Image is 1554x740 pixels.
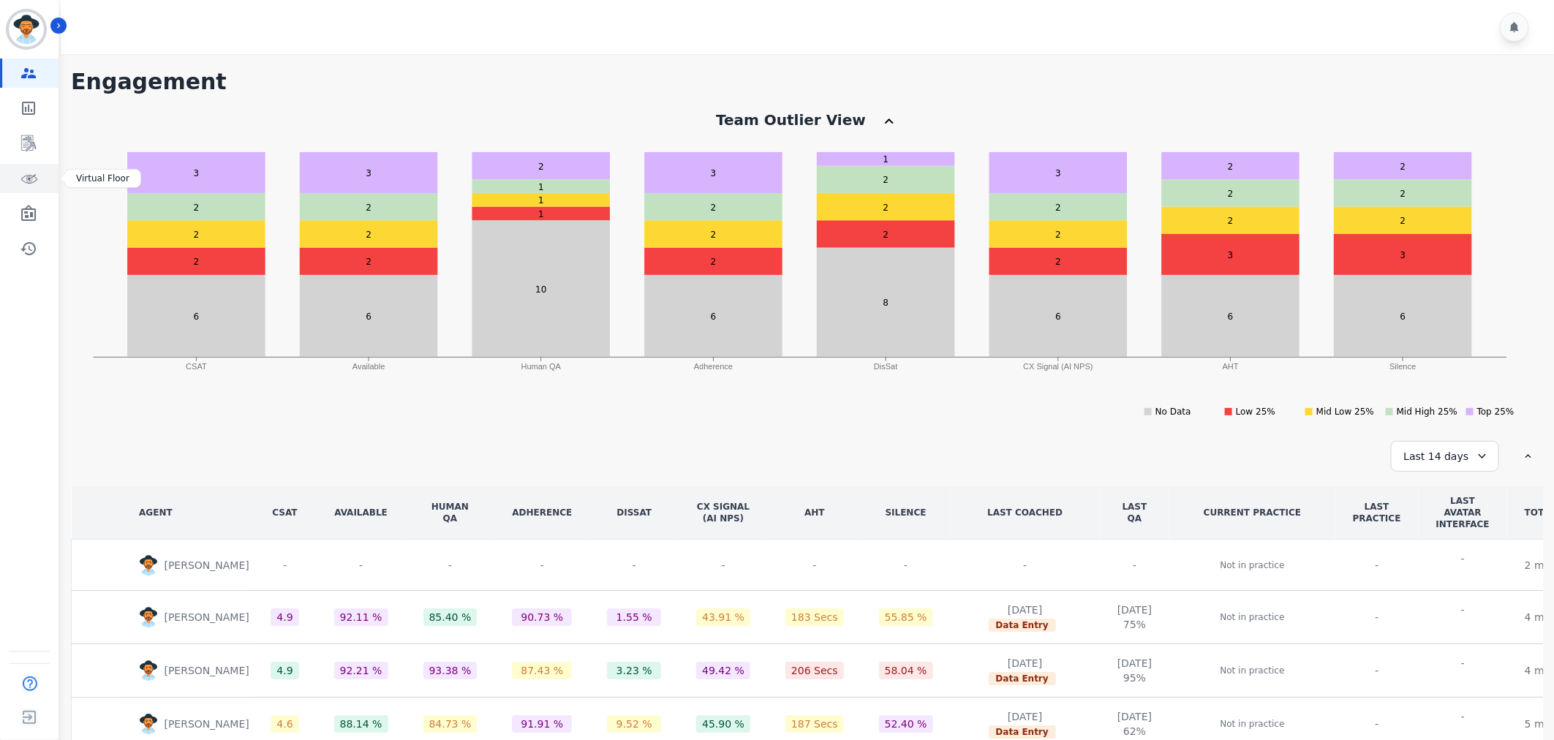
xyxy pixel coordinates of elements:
[139,507,173,518] div: AGENT
[535,284,546,295] text: 10
[164,663,254,678] p: [PERSON_NAME]
[785,507,844,518] div: AHT
[521,362,562,371] text: Human QA
[194,312,200,322] text: 6
[194,230,200,240] text: 2
[366,168,371,178] text: 3
[194,168,200,178] text: 3
[1353,663,1401,678] div: -
[1236,407,1275,417] text: Low 25%
[1155,407,1191,417] text: No Data
[194,257,200,267] text: 2
[366,257,371,267] text: 2
[1228,216,1234,226] text: 2
[139,607,158,627] img: Rounded avatar
[1055,257,1061,267] text: 2
[521,717,563,731] div: 91.91 %
[1055,168,1061,178] text: 3
[702,610,744,624] div: 43.91 %
[1353,610,1401,624] div: -
[271,507,298,518] div: CSAT
[276,663,293,678] div: 4.9
[791,663,838,678] div: 206 Secs
[883,230,889,240] text: 2
[1400,312,1406,322] text: 6
[423,501,478,524] div: Human QA
[885,663,927,678] div: 58.04 %
[702,663,744,678] div: 49.42 %
[538,209,544,219] text: 1
[538,182,544,192] text: 1
[1117,501,1152,524] div: LAST QA
[1221,663,1285,678] p: Not in practice
[883,154,889,165] text: 1
[276,717,293,731] div: 4.6
[429,610,472,624] div: 85.40 %
[616,610,652,624] div: 1.55 %
[1400,189,1406,199] text: 2
[1228,312,1234,322] text: 6
[1391,441,1499,472] div: Last 14 days
[512,556,572,574] div: -
[883,298,889,308] text: 8
[711,257,717,267] text: 2
[989,619,1056,632] span: Data Entry
[694,362,733,371] text: Adherence
[1461,656,1465,671] div: -
[366,203,371,213] text: 2
[340,717,382,731] div: 88.14 %
[883,203,889,213] text: 2
[791,610,838,624] div: 183 Secs
[512,507,572,518] div: Adherence
[879,556,933,574] div: -
[968,507,1082,518] div: LAST COACHED
[1024,362,1093,371] text: CX Signal (AI NPS)
[696,501,750,524] div: CX Signal (AI NPS)
[702,717,744,731] div: 45.90 %
[883,175,889,185] text: 2
[1353,501,1401,524] div: LAST PRACTICE
[716,110,866,130] div: Team Outlier View
[1187,507,1318,518] div: CURRENT PRACTICE
[1117,709,1152,724] div: [DATE]
[1461,709,1465,724] div: -
[1461,551,1465,566] div: -
[1117,558,1152,573] div: -
[271,556,298,574] div: -
[968,558,1082,573] div: -
[139,714,158,734] img: Rounded avatar
[340,610,382,624] div: 92.11 %
[1476,407,1515,417] text: Top 25%
[340,663,382,678] div: 92.21 %
[1461,603,1465,617] div: -
[139,555,158,575] img: Rounded avatar
[989,725,1056,739] span: Data Entry
[1117,603,1152,617] div: [DATE]
[711,203,717,213] text: 2
[874,362,897,371] text: DisSat
[885,717,927,731] div: 52.40 %
[1436,495,1490,530] div: LAST AVATAR INTERFACE
[885,610,927,624] div: 55.85 %
[1117,724,1152,739] div: 62%
[9,12,44,47] img: Bordered avatar
[1397,407,1457,417] text: Mid High 25%
[538,195,544,205] text: 1
[1117,617,1152,632] div: 75%
[186,362,207,371] text: CSAT
[521,663,563,678] div: 87.43 %
[1221,610,1285,624] p: Not in practice
[1316,407,1374,417] text: Mid Low 25%
[164,610,254,624] p: [PERSON_NAME]
[1117,671,1152,685] div: 95%
[785,556,844,574] div: -
[334,507,388,518] div: Available
[1400,162,1406,172] text: 2
[334,556,388,574] div: -
[1228,162,1234,172] text: 2
[538,162,544,172] text: 2
[616,717,652,731] div: 9.52 %
[1353,558,1401,573] div: -
[989,672,1056,685] span: Data Entry
[989,603,1062,617] div: [DATE]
